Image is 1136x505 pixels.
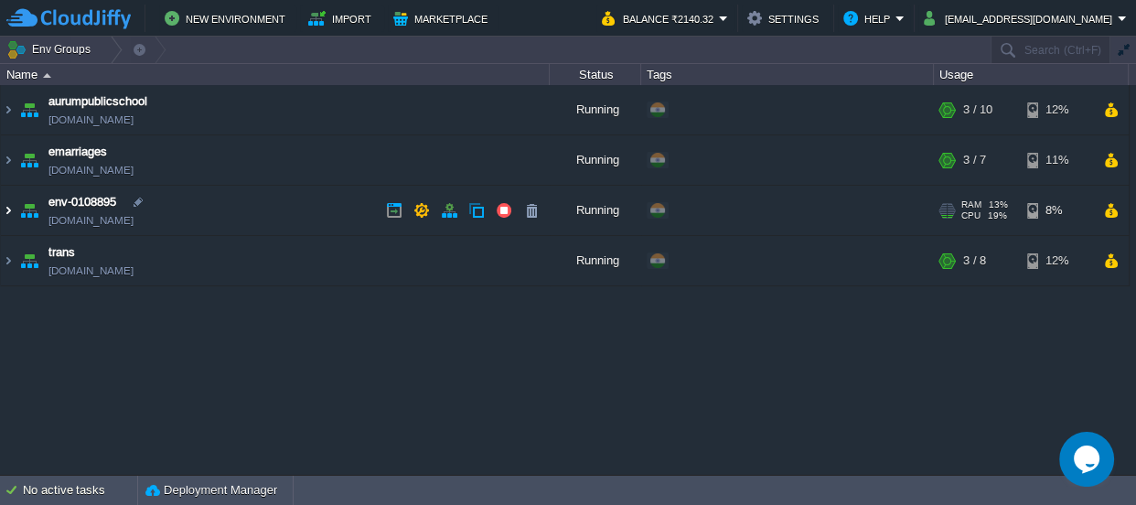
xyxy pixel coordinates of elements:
img: AMDAwAAAACH5BAEAAAAALAAAAAABAAEAAAICRAEAOw== [16,186,42,235]
a: [DOMAIN_NAME] [48,111,134,129]
a: env-0108895 [48,193,116,211]
img: AMDAwAAAACH5BAEAAAAALAAAAAABAAEAAAICRAEAOw== [1,135,16,185]
a: [DOMAIN_NAME] [48,211,134,230]
div: 3 / 7 [963,135,986,185]
img: AMDAwAAAACH5BAEAAAAALAAAAAABAAEAAAICRAEAOw== [1,236,16,285]
img: AMDAwAAAACH5BAEAAAAALAAAAAABAAEAAAICRAEAOw== [16,85,42,134]
button: Help [843,7,895,29]
img: AMDAwAAAACH5BAEAAAAALAAAAAABAAEAAAICRAEAOw== [16,236,42,285]
button: Settings [747,7,824,29]
span: CPU [961,210,981,221]
img: AMDAwAAAACH5BAEAAAAALAAAAAABAAEAAAICRAEAOw== [16,135,42,185]
div: 11% [1027,135,1087,185]
div: Name [2,64,549,85]
a: aurumpublicschool [48,92,147,111]
img: CloudJiffy [6,7,131,30]
span: RAM [961,199,981,210]
div: Running [550,85,641,134]
div: No active tasks [23,476,137,505]
button: Marketplace [393,7,493,29]
img: AMDAwAAAACH5BAEAAAAALAAAAAABAAEAAAICRAEAOw== [1,85,16,134]
div: Running [550,236,641,285]
button: Deployment Manager [145,481,277,500]
div: Running [550,135,641,185]
div: Status [551,64,640,85]
iframe: chat widget [1059,432,1118,487]
div: Running [550,186,641,235]
a: [DOMAIN_NAME] [48,262,134,280]
span: 13% [989,199,1008,210]
button: Env Groups [6,37,97,62]
div: Usage [935,64,1128,85]
button: Balance ₹2140.32 [602,7,719,29]
img: AMDAwAAAACH5BAEAAAAALAAAAAABAAEAAAICRAEAOw== [1,186,16,235]
a: [DOMAIN_NAME] [48,161,134,179]
a: trans [48,243,75,262]
div: 3 / 10 [963,85,992,134]
button: Import [308,7,377,29]
div: 12% [1027,85,1087,134]
div: 12% [1027,236,1087,285]
div: 3 / 8 [963,236,986,285]
button: [EMAIL_ADDRESS][DOMAIN_NAME] [924,7,1118,29]
a: emarriages [48,143,107,161]
button: New Environment [165,7,291,29]
div: 8% [1027,186,1087,235]
img: AMDAwAAAACH5BAEAAAAALAAAAAABAAEAAAICRAEAOw== [43,73,51,78]
span: 19% [988,210,1007,221]
div: Tags [642,64,933,85]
